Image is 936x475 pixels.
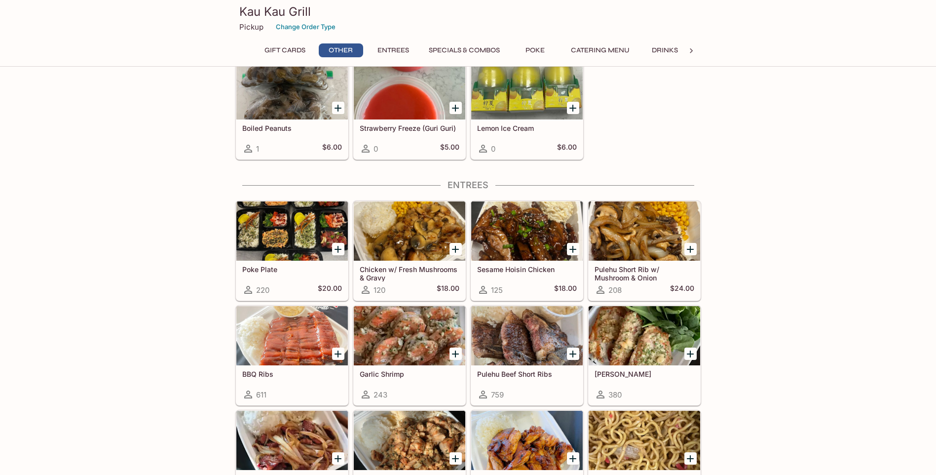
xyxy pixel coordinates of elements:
[423,43,505,57] button: Specials & Combos
[595,265,694,281] h5: Pulehu Short Rib w/ Mushroom & Onion
[236,306,348,405] a: BBQ Ribs611
[440,143,459,155] h5: $5.00
[565,43,635,57] button: Catering Menu
[354,201,465,261] div: Chicken w/ Fresh Mushrooms & Gravy
[491,144,495,154] span: 0
[239,22,263,32] p: Pickup
[471,411,583,470] div: Teri Chicken
[242,370,342,378] h5: BBQ Ribs
[477,124,577,132] h5: Lemon Ice Cream
[589,411,700,470] div: Fried Saimin
[567,452,579,465] button: Add Teri Chicken
[477,265,577,274] h5: Sesame Hoisin Chicken
[332,243,344,255] button: Add Poke Plate
[589,201,700,261] div: Pulehu Short Rib w/ Mushroom & Onion
[271,19,340,35] button: Change Order Type
[513,43,558,57] button: Poke
[449,102,462,114] button: Add Strawberry Freeze (Guri Guri)
[239,4,697,19] h3: Kau Kau Grill
[449,348,462,360] button: Add Garlic Shrimp
[236,201,348,261] div: Poke Plate
[360,265,459,281] h5: Chicken w/ Fresh Mushrooms & Gravy
[471,306,583,365] div: Pulehu Beef Short Ribs
[256,144,259,154] span: 1
[236,411,348,470] div: Smoked Meat
[643,43,687,57] button: Drinks
[332,348,344,360] button: Add BBQ Ribs
[471,201,583,261] div: Sesame Hoisin Chicken
[554,284,577,296] h5: $18.00
[374,390,387,399] span: 243
[449,452,462,465] button: Add Garlic Chicken Plate
[256,285,269,295] span: 220
[259,43,311,57] button: Gift Cards
[332,452,344,465] button: Add Smoked Meat
[588,201,701,301] a: Pulehu Short Rib w/ Mushroom & Onion208$24.00
[354,60,465,119] div: Strawberry Freeze (Guri Guri)
[589,306,700,365] div: Garlic Ahi
[256,390,266,399] span: 611
[471,201,583,301] a: Sesame Hoisin Chicken125$18.00
[242,124,342,132] h5: Boiled Peanuts
[608,390,622,399] span: 380
[477,370,577,378] h5: Pulehu Beef Short Ribs
[491,390,504,399] span: 759
[491,285,503,295] span: 125
[471,306,583,405] a: Pulehu Beef Short Ribs759
[595,370,694,378] h5: [PERSON_NAME]
[684,243,697,255] button: Add Pulehu Short Rib w/ Mushroom & Onion
[235,180,701,191] h4: Entrees
[371,43,415,57] button: Entrees
[319,43,363,57] button: Other
[374,144,378,154] span: 0
[318,284,342,296] h5: $20.00
[353,201,466,301] a: Chicken w/ Fresh Mushrooms & Gravy120$18.00
[360,124,459,132] h5: Strawberry Freeze (Guri Guri)
[684,452,697,465] button: Add Fried Saimin
[236,60,348,119] div: Boiled Peanuts
[449,243,462,255] button: Add Chicken w/ Fresh Mushrooms & Gravy
[557,143,577,155] h5: $6.00
[322,143,342,155] h5: $6.00
[684,348,697,360] button: Add Garlic Ahi
[374,285,385,295] span: 120
[353,306,466,405] a: Garlic Shrimp243
[471,60,583,159] a: Lemon Ice Cream0$6.00
[242,265,342,274] h5: Poke Plate
[354,306,465,365] div: Garlic Shrimp
[567,102,579,114] button: Add Lemon Ice Cream
[608,285,622,295] span: 208
[360,370,459,378] h5: Garlic Shrimp
[332,102,344,114] button: Add Boiled Peanuts
[670,284,694,296] h5: $24.00
[471,60,583,119] div: Lemon Ice Cream
[236,60,348,159] a: Boiled Peanuts1$6.00
[588,306,701,405] a: [PERSON_NAME]380
[567,348,579,360] button: Add Pulehu Beef Short Ribs
[354,411,465,470] div: Garlic Chicken Plate
[353,60,466,159] a: Strawberry Freeze (Guri Guri)0$5.00
[567,243,579,255] button: Add Sesame Hoisin Chicken
[236,306,348,365] div: BBQ Ribs
[236,201,348,301] a: Poke Plate220$20.00
[437,284,459,296] h5: $18.00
